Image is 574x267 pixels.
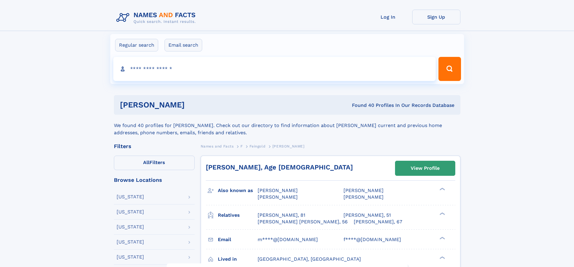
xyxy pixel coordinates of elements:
[268,102,454,109] div: Found 40 Profiles In Our Records Database
[218,254,258,264] h3: Lived in
[201,142,234,150] a: Names and Facts
[354,219,402,225] a: [PERSON_NAME], 67
[114,177,195,183] div: Browse Locations
[343,212,391,219] a: [PERSON_NAME], 51
[258,212,305,219] a: [PERSON_NAME], 81
[218,234,258,245] h3: Email
[249,144,265,148] span: Feingold
[412,10,460,24] a: Sign Up
[240,142,243,150] a: F
[165,39,202,51] label: Email search
[113,57,436,81] input: search input
[258,188,298,193] span: [PERSON_NAME]
[114,144,195,149] div: Filters
[117,255,144,259] div: [US_STATE]
[343,194,384,200] span: [PERSON_NAME]
[438,212,445,216] div: ❯
[438,57,461,81] button: Search Button
[143,160,149,165] span: All
[114,10,201,26] img: Logo Names and Facts
[117,225,144,229] div: [US_STATE]
[343,188,384,193] span: [PERSON_NAME]
[115,39,158,51] label: Regular search
[438,187,445,191] div: ❯
[438,236,445,240] div: ❯
[258,256,361,262] span: [GEOGRAPHIC_DATA], [GEOGRAPHIC_DATA]
[364,10,412,24] a: Log In
[117,240,144,244] div: [US_STATE]
[206,163,353,171] a: [PERSON_NAME], Age [DEMOGRAPHIC_DATA]
[120,101,268,109] h1: [PERSON_NAME]
[258,194,298,200] span: [PERSON_NAME]
[272,144,305,148] span: [PERSON_NAME]
[218,210,258,220] h3: Relatives
[114,156,195,170] label: Filters
[438,256,445,259] div: ❯
[411,161,440,175] div: View Profile
[240,144,243,148] span: F
[395,161,455,175] a: View Profile
[114,115,460,136] div: We found 40 profiles for [PERSON_NAME]. Check out our directory to find information about [PERSON...
[218,185,258,196] h3: Also known as
[249,142,265,150] a: Feingold
[117,210,144,214] div: [US_STATE]
[117,194,144,199] div: [US_STATE]
[258,219,348,225] a: [PERSON_NAME] [PERSON_NAME], 56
